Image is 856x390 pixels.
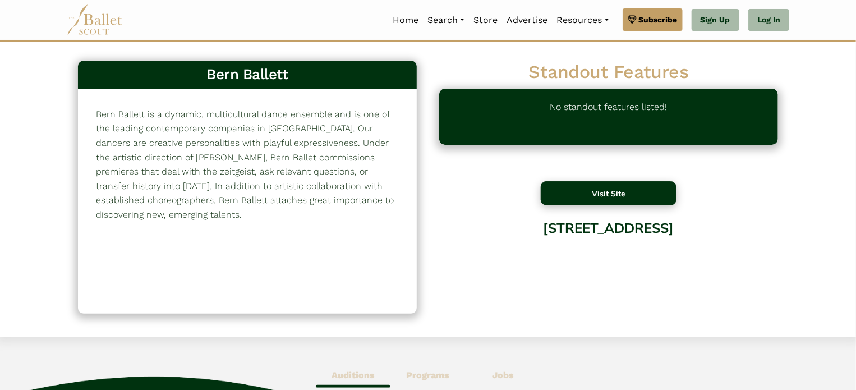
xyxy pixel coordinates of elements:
h2: Standout Features [439,61,778,84]
a: Home [388,8,423,32]
a: Resources [552,8,613,32]
p: No standout features listed! [550,100,668,134]
p: Bern Ballett is a dynamic, multicultural dance ensemble and is one of the leading contemporary co... [96,107,399,222]
button: Visit Site [541,181,676,205]
a: Sign Up [692,9,739,31]
a: Subscribe [623,8,683,31]
b: Auditions [332,370,375,380]
img: gem.svg [628,13,637,26]
b: Programs [406,370,449,380]
span: Subscribe [639,13,678,26]
a: Log In [748,9,789,31]
div: [STREET_ADDRESS] [439,212,778,302]
h3: Bern Ballett [87,65,408,84]
b: Jobs [492,370,514,380]
a: Store [469,8,502,32]
a: Advertise [502,8,552,32]
a: Search [423,8,469,32]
